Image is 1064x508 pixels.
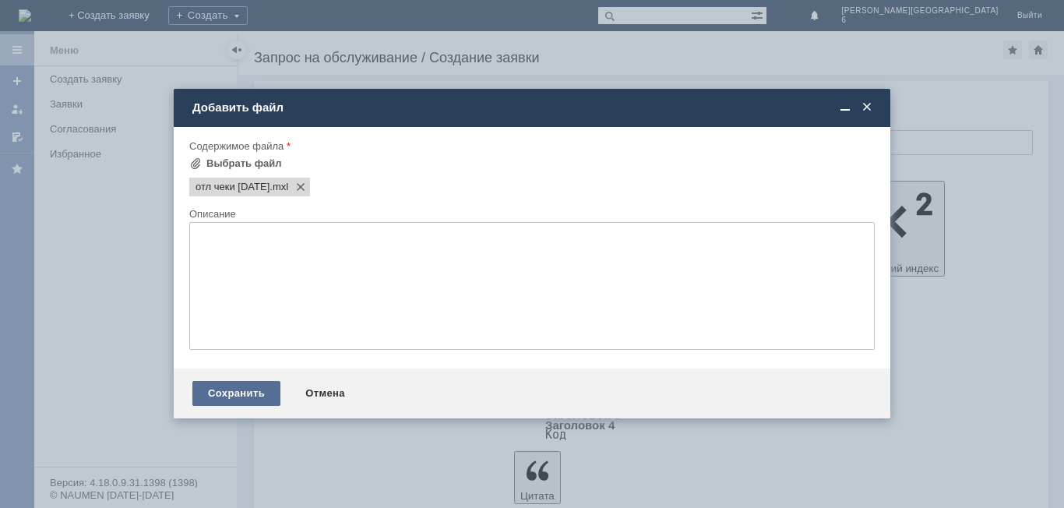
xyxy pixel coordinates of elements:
span: отл чеки 18.09.25.mxl [270,181,288,193]
div: Содержимое файла [189,141,872,151]
div: Описание [189,209,872,219]
div: Добавить файл [192,101,875,115]
span: отл чеки 18.09.25.mxl [196,181,270,193]
span: Закрыть [859,101,875,115]
div: Выбрать файл [206,157,282,170]
span: Свернуть (Ctrl + M) [837,101,853,115]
